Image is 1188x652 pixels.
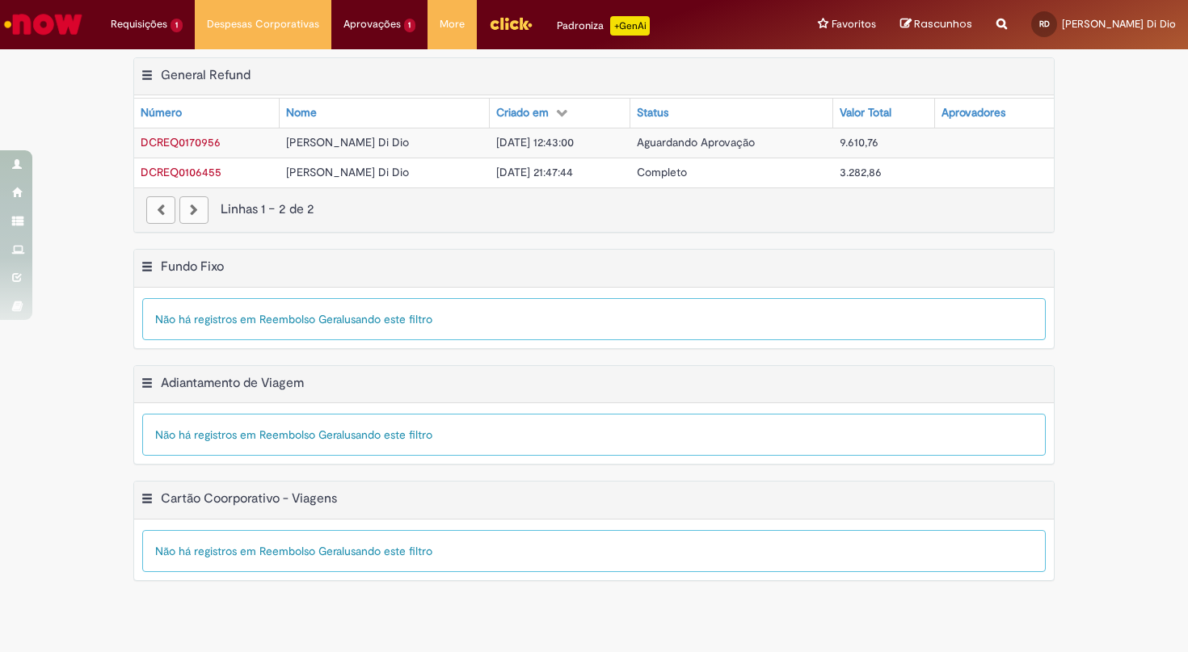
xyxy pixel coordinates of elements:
[141,165,221,179] span: DCREQ0106455
[1039,19,1050,29] span: RD
[344,544,432,558] span: usando este filtro
[914,16,972,32] span: Rascunhos
[161,259,224,275] h2: Fundo Fixo
[344,427,432,442] span: usando este filtro
[141,135,221,149] span: DCREQ0170956
[840,105,891,121] div: Valor Total
[141,67,154,88] button: General Refund Menu de contexto
[496,135,574,149] span: [DATE] 12:43:00
[134,187,1054,232] nav: paginação
[496,105,549,121] div: Criado em
[840,165,882,179] span: 3.282,86
[171,19,183,32] span: 1
[900,17,972,32] a: Rascunhos
[344,312,432,326] span: usando este filtro
[637,105,668,121] div: Status
[1062,17,1176,31] span: [PERSON_NAME] Di Dio
[141,259,154,280] button: Fundo Fixo Menu de contexto
[2,8,85,40] img: ServiceNow
[142,530,1046,572] div: Não há registros em Reembolso Geral
[637,165,687,179] span: Completo
[610,16,650,36] p: +GenAi
[161,375,304,391] h2: Adiantamento de Viagem
[404,19,416,32] span: 1
[111,16,167,32] span: Requisições
[832,16,876,32] span: Favoritos
[141,135,221,149] a: Abrir Registro: DCREQ0170956
[142,414,1046,456] div: Não há registros em Reembolso Geral
[141,165,221,179] a: Abrir Registro: DCREQ0106455
[286,105,317,121] div: Nome
[161,67,251,83] h2: General Refund
[141,490,154,511] button: Cartão Coorporativo - Viagens Menu de contexto
[496,165,573,179] span: [DATE] 21:47:44
[286,165,409,179] span: [PERSON_NAME] Di Dio
[440,16,465,32] span: More
[207,16,319,32] span: Despesas Corporativas
[637,135,755,149] span: Aguardando Aprovação
[141,105,182,121] div: Número
[286,135,409,149] span: [PERSON_NAME] Di Dio
[161,491,337,507] h2: Cartão Coorporativo - Viagens
[142,298,1046,340] div: Não há registros em Reembolso Geral
[489,11,533,36] img: click_logo_yellow_360x200.png
[557,16,650,36] div: Padroniza
[141,375,154,396] button: Adiantamento de Viagem Menu de contexto
[343,16,401,32] span: Aprovações
[146,200,1042,219] div: Linhas 1 − 2 de 2
[942,105,1005,121] div: Aprovadores
[840,135,878,149] span: 9.610,76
